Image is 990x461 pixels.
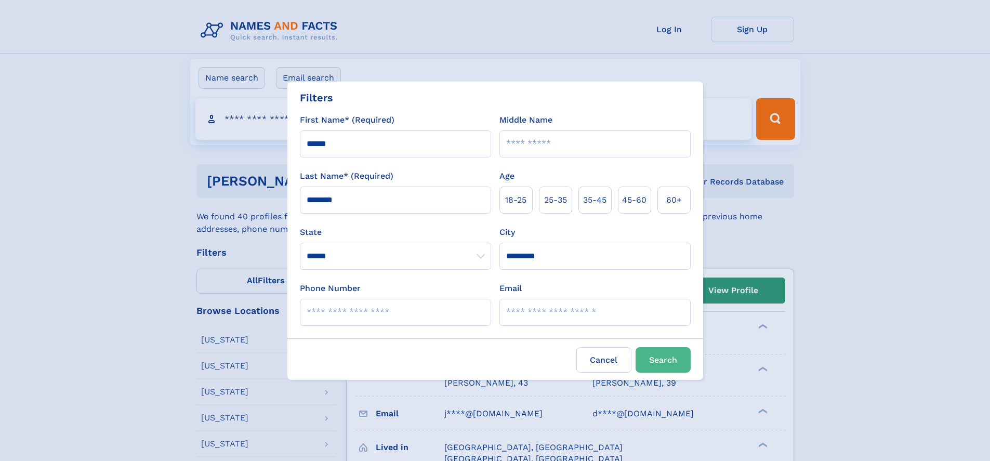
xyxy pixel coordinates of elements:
label: State [300,226,491,239]
span: 45‑60 [622,194,646,206]
label: Phone Number [300,282,361,295]
label: Middle Name [499,114,552,126]
span: 60+ [666,194,682,206]
span: 25‑35 [544,194,567,206]
span: 18‑25 [505,194,526,206]
div: Filters [300,90,333,106]
button: Search [636,347,691,373]
label: City [499,226,515,239]
span: 35‑45 [583,194,606,206]
label: Cancel [576,347,631,373]
label: Age [499,170,514,182]
label: Last Name* (Required) [300,170,393,182]
label: Email [499,282,522,295]
label: First Name* (Required) [300,114,394,126]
